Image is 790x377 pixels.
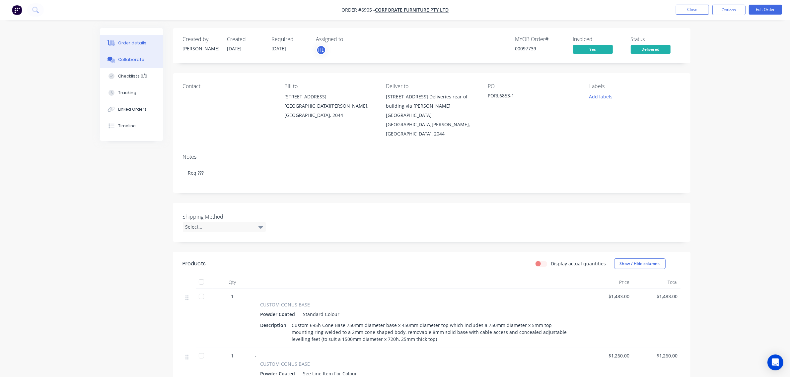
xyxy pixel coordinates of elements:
[227,45,242,52] span: [DATE]
[635,352,678,359] span: $1,260.00
[573,45,613,53] span: Yes
[488,83,579,89] div: PO
[231,293,234,300] span: 1
[183,213,266,221] label: Shipping Method
[260,320,289,330] div: Description
[260,301,310,308] span: CUSTOM CONUS BASE
[227,36,264,42] div: Created
[213,276,252,289] div: Qty
[573,36,623,42] div: Invoiced
[614,258,666,269] button: Show / Hide columns
[183,36,219,42] div: Created by
[284,92,375,120] div: [STREET_ADDRESS][GEOGRAPHIC_DATA][PERSON_NAME], [GEOGRAPHIC_DATA], 2044
[767,354,783,370] div: Open Intercom Messenger
[183,222,266,232] div: Select...
[118,123,136,129] div: Timeline
[386,92,477,138] div: [STREET_ADDRESS] Deliveries rear of building via [PERSON_NAME][GEOGRAPHIC_DATA][GEOGRAPHIC_DATA][...
[631,45,671,55] button: Delivered
[183,83,274,89] div: Contact
[631,36,681,42] div: Status
[260,360,310,367] span: CUSTOM CONUS BASE
[386,83,477,89] div: Deliver to
[632,276,681,289] div: Total
[584,276,632,289] div: Price
[386,92,477,120] div: [STREET_ADDRESS] Deliveries rear of building via [PERSON_NAME][GEOGRAPHIC_DATA]
[118,57,144,63] div: Collaborate
[341,7,375,13] span: Order #6905 -
[100,35,163,51] button: Order details
[100,84,163,101] button: Tracking
[272,36,308,42] div: Required
[589,83,680,89] div: Labels
[260,309,298,319] div: Powder Coated
[676,5,709,15] button: Close
[284,83,375,89] div: Bill to
[100,51,163,68] button: Collaborate
[386,120,477,138] div: [GEOGRAPHIC_DATA][PERSON_NAME], [GEOGRAPHIC_DATA], 2044
[100,68,163,84] button: Checklists 0/0
[183,260,206,268] div: Products
[12,5,22,15] img: Factory
[255,293,257,299] span: -
[231,352,234,359] span: 1
[375,7,449,13] a: Corporate Furniture Pty Ltd
[183,163,681,183] div: Req ???
[100,101,163,118] button: Linked Orders
[118,90,136,96] div: Tracking
[551,260,606,267] label: Display actual quantities
[515,36,565,42] div: MYOB Order #
[712,5,746,15] button: Options
[284,92,375,101] div: [STREET_ADDRESS]
[586,92,616,101] button: Add labels
[488,92,571,101] div: PORL6853-1
[183,45,219,52] div: [PERSON_NAME]
[118,40,146,46] div: Order details
[316,45,326,55] button: HL
[272,45,286,52] span: [DATE]
[301,309,340,319] div: Standard Colour
[289,320,576,344] div: Custom 695h Cone Base 750mm diameter base x 450mm diameter top which includes a 750mm diameter x ...
[255,352,257,359] span: -
[183,154,681,160] div: Notes
[515,45,565,52] div: 00097739
[587,352,630,359] span: $1,260.00
[587,293,630,300] span: $1,483.00
[631,45,671,53] span: Delivered
[749,5,782,15] button: Edit Order
[118,73,147,79] div: Checklists 0/0
[118,106,147,112] div: Linked Orders
[284,101,375,120] div: [GEOGRAPHIC_DATA][PERSON_NAME], [GEOGRAPHIC_DATA], 2044
[316,36,383,42] div: Assigned to
[635,293,678,300] span: $1,483.00
[100,118,163,134] button: Timeline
